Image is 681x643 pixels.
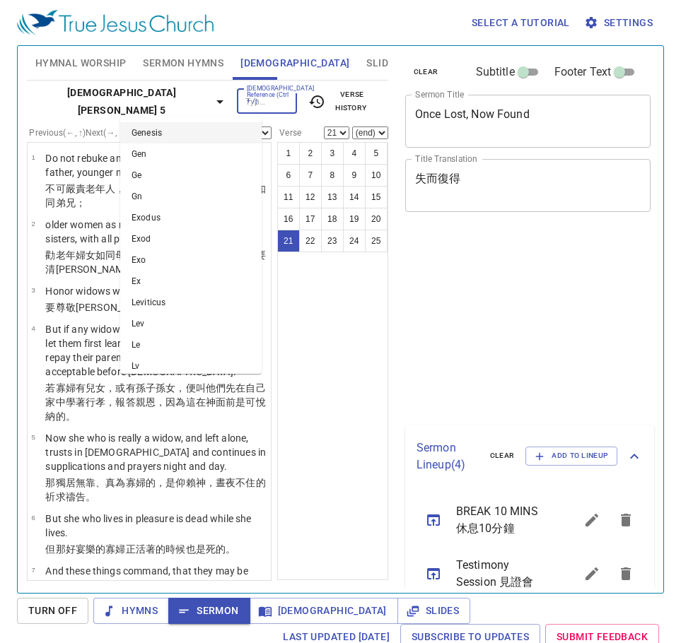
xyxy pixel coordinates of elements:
button: 3 [321,142,344,165]
wg1162: 禱告 [66,491,95,502]
wg5091: [PERSON_NAME]為 [76,302,203,313]
button: 16 [277,208,300,230]
button: Settings [581,10,658,36]
button: Hymns [93,598,169,624]
textarea: Once Lost, Now Found [415,107,641,134]
span: 5 [31,433,35,441]
button: 2 [299,142,322,165]
button: 18 [321,208,344,230]
span: clear [414,66,438,78]
button: 21 [277,230,300,252]
p: 不可 [45,182,267,210]
span: Settings [587,14,653,32]
li: Gn [120,186,262,207]
p: 勸老年婦女 [45,248,267,276]
button: 1 [277,142,300,165]
span: 6 [31,514,35,521]
button: 11 [277,186,300,208]
wg4412: 在自己 [45,382,265,422]
li: Leviticus [120,292,262,313]
span: Subtitle [476,64,515,81]
span: Add to Lineup [535,449,608,462]
span: Verse History [308,88,377,114]
span: 7 [31,566,35,574]
p: And these things command, that they may be blameless. [45,564,267,592]
span: 4 [31,324,35,332]
wg2192: 兒女 [45,382,265,422]
wg3956: 清[PERSON_NAME]的 [45,264,152,275]
button: 19 [343,208,366,230]
label: Verse [277,129,301,137]
button: Slides [397,598,470,624]
b: [DEMOGRAPHIC_DATA][PERSON_NAME] 5 [33,84,211,119]
iframe: from-child [400,227,603,420]
div: Sermon Lineup(4)clearAdd to Lineup [405,425,654,488]
span: Hymnal Worship [35,54,127,72]
wg3689: 寡婦 [45,477,265,502]
wg587: 。 [66,411,76,422]
p: 若 [45,381,267,423]
span: Sermon Hymns [143,54,223,72]
wg80: ； [76,197,86,208]
wg4335: 。 [86,491,95,502]
button: 24 [343,230,366,252]
button: 25 [365,230,388,252]
button: [DEMOGRAPHIC_DATA][PERSON_NAME] 5 [27,80,234,123]
button: 13 [321,186,344,208]
button: 4 [343,142,366,165]
button: 23 [321,230,344,252]
button: 5 [365,142,388,165]
span: Testimony Session 見證會 [456,557,541,591]
button: 9 [343,164,366,187]
span: Select a tutorial [472,14,570,32]
span: Slides [409,602,459,620]
wg591: 親 [45,396,265,422]
button: 14 [343,186,366,208]
button: 7 [299,164,322,187]
button: 10 [365,164,388,187]
li: Ge [120,165,262,186]
button: 6 [277,164,300,187]
span: Sermon [180,602,238,620]
wg1549: ，便叫他們先 [45,382,265,422]
button: Turn Off [17,598,88,624]
p: 那獨居無靠 [45,476,267,504]
wg1161: 那好宴樂 [56,543,236,555]
p: But if any widow has children or grandchildren, let them first learn to show piety at home and to... [45,322,267,379]
button: 22 [299,230,322,252]
label: Previous (←, ↑) Next (→, ↓) [29,129,126,137]
button: clear [405,64,447,81]
wg3443: 、真為 [45,477,265,502]
p: Do not rebuke an older man, but exhort him as a father, younger men as brothers, [45,151,267,179]
span: Slides [366,54,400,72]
wg3129: 行孝 [45,396,265,422]
li: Genesis [120,122,262,143]
button: 15 [365,186,388,208]
wg1536: 寡婦 [45,382,265,422]
wg2151: ，報答 [45,396,265,422]
p: Now she who is really a widow, and left alone, trusts in [DEMOGRAPHIC_DATA] and continues in supp... [45,431,267,473]
button: 12 [299,186,322,208]
li: Exo [120,249,262,271]
span: clear [490,449,515,462]
button: 17 [299,208,322,230]
wg4269: 恩，因為 [45,396,265,422]
span: Turn Off [28,602,77,620]
wg5613: 弟兄 [56,197,86,208]
li: Lv [120,355,262,377]
p: older women as mothers, younger women as sisters, with all purity. [45,218,267,246]
span: Hymns [105,602,158,620]
textarea: 失而復得 [415,172,641,199]
wg4684: 的寡婦正活著 [95,543,235,555]
span: 3 [31,286,35,294]
button: [DEMOGRAPHIC_DATA] [250,598,398,624]
li: Gen [120,143,262,165]
li: Exodus [120,207,262,228]
wg2398: 家中 [45,396,265,422]
button: Sermon [168,598,250,624]
button: clear [482,447,523,464]
wg5503: 有 [45,382,265,422]
li: Le [120,334,262,355]
wg2198: 的時候也是死的 [156,543,235,555]
span: [DEMOGRAPHIC_DATA] [240,54,349,72]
